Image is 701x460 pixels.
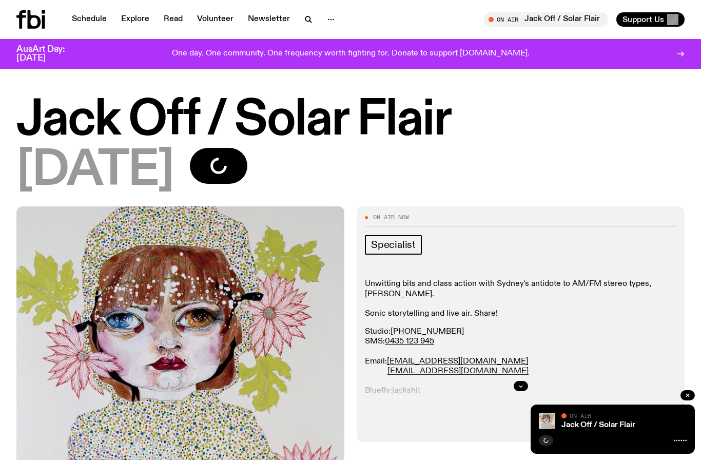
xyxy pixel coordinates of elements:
[561,421,635,429] a: Jack Off / Solar Flair
[365,279,676,319] p: Unwitting bits and class action with Sydney's antidote to AM/FM stereo types, [PERSON_NAME]. Soni...
[66,12,113,27] a: Schedule
[16,45,82,63] h3: AusArt Day: [DATE]
[371,239,416,251] span: Specialist
[391,328,464,336] a: [PHONE_NUMBER]
[483,12,608,27] button: On AirJack Off / Solar Flair
[16,98,685,144] h1: Jack Off / Solar Flair
[387,367,529,375] a: [EMAIL_ADDRESS][DOMAIN_NAME]
[616,12,685,27] button: Support Us
[570,412,591,419] span: On Air
[539,413,555,429] img: a dotty lady cuddling her cat amongst flowers
[242,12,296,27] a: Newsletter
[115,12,155,27] a: Explore
[365,327,676,445] p: Studio: SMS: Email: Bluefly: Shitter: Instagran: Fakebook: Home:
[172,49,530,59] p: One day. One community. One frequency worth fighting for. Donate to support [DOMAIN_NAME].
[16,148,173,194] span: [DATE]
[385,337,434,346] a: 0435 123 945
[158,12,189,27] a: Read
[191,12,240,27] a: Volunteer
[365,235,422,255] a: Specialist
[373,215,409,220] span: On Air Now
[622,15,664,24] span: Support Us
[387,357,528,366] a: [EMAIL_ADDRESS][DOMAIN_NAME]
